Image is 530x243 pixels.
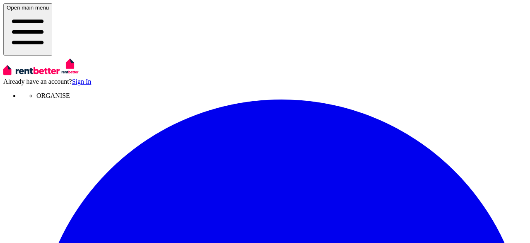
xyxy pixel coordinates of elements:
[3,3,52,56] button: Open main menu
[7,5,49,11] span: Open main menu
[60,56,80,76] img: RentBetter
[3,64,60,76] img: RentBetter
[36,92,70,99] span: ORGANISE
[3,78,72,85] span: Already have an account?
[72,78,92,85] a: Sign In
